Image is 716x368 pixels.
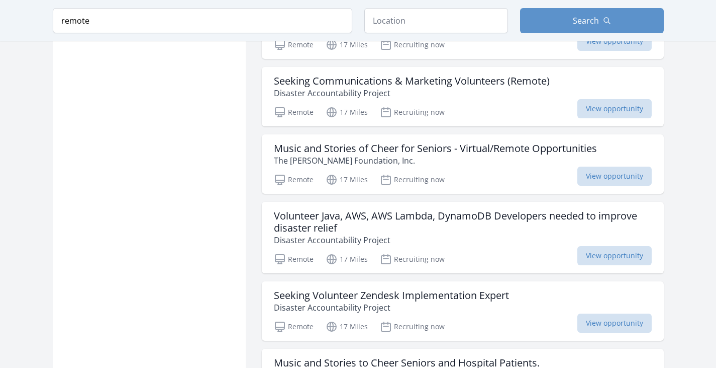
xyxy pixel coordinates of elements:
[274,234,652,246] p: Disaster Accountability Project
[577,167,652,186] span: View opportunity
[577,246,652,265] span: View opportunity
[274,87,550,99] p: Disaster Accountability Project
[577,99,652,118] span: View opportunity
[274,210,652,234] h3: Volunteer Java, AWS, AWS Lambda, DynamoDB Developers needed to improve disaster relief
[364,8,508,33] input: Location
[520,8,664,33] button: Search
[274,142,597,155] h3: Music and Stories of Cheer for Seniors - Virtual/Remote Opportunities
[274,253,314,265] p: Remote
[577,32,652,51] span: View opportunity
[274,39,314,51] p: Remote
[380,39,445,51] p: Recruiting now
[326,253,368,265] p: 17 Miles
[274,321,314,333] p: Remote
[274,75,550,87] h3: Seeking Communications & Marketing Volunteers (Remote)
[262,281,664,341] a: Seeking Volunteer Zendesk Implementation Expert Disaster Accountability Project Remote 17 Miles R...
[274,106,314,118] p: Remote
[274,289,509,302] h3: Seeking Volunteer Zendesk Implementation Expert
[380,106,445,118] p: Recruiting now
[274,155,597,167] p: The [PERSON_NAME] Foundation, Inc.
[573,15,599,27] span: Search
[262,67,664,126] a: Seeking Communications & Marketing Volunteers (Remote) Disaster Accountability Project Remote 17 ...
[326,174,368,186] p: 17 Miles
[326,39,368,51] p: 17 Miles
[380,174,445,186] p: Recruiting now
[262,202,664,273] a: Volunteer Java, AWS, AWS Lambda, DynamoDB Developers needed to improve disaster relief Disaster A...
[274,302,509,314] p: Disaster Accountability Project
[380,321,445,333] p: Recruiting now
[274,174,314,186] p: Remote
[262,134,664,194] a: Music and Stories of Cheer for Seniors - Virtual/Remote Opportunities The [PERSON_NAME] Foundatio...
[326,321,368,333] p: 17 Miles
[53,8,352,33] input: Keyword
[577,314,652,333] span: View opportunity
[380,253,445,265] p: Recruiting now
[326,106,368,118] p: 17 Miles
